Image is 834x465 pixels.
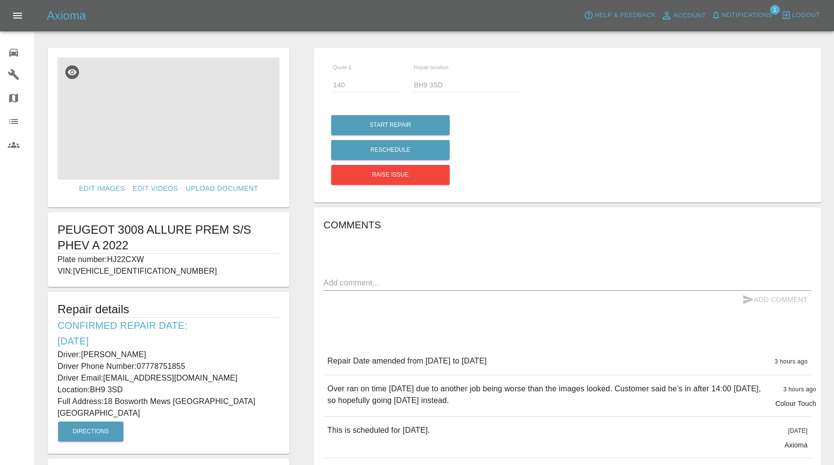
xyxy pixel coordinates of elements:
[792,10,820,21] span: Logout
[58,318,279,349] h6: Confirmed Repair Date: [DATE]
[58,384,279,396] p: Location: BH9 3SD
[58,302,279,317] h5: Repair details
[58,254,279,265] p: Plate number: HJ22CXW
[58,372,279,384] p: Driver Email: [EMAIL_ADDRESS][DOMAIN_NAME]
[674,10,706,21] span: Account
[327,383,767,406] p: Over ran on time [DATE] due to another job being worse than the images looked. Customer said he’s...
[331,115,450,135] button: Start Repair
[774,358,808,365] span: 3 hours ago
[722,10,773,21] span: Notifications
[58,58,279,180] img: 241adad4-3ff5-43c0-83ea-2c1577b1bac9
[709,8,775,23] button: Notifications
[327,425,430,436] p: This is scheduled for [DATE].
[775,399,816,408] p: Colour Touch
[75,180,129,198] a: Edit Images
[58,222,279,253] h1: PEUGEOT 3008 ALLURE PREM S/S PHEV A 2022
[327,355,487,367] p: Repair Date amended from [DATE] to [DATE]
[788,427,808,434] span: [DATE]
[58,265,279,277] p: VIN: [VEHICLE_IDENTIFICATION_NUMBER]
[414,64,449,70] span: Repair location
[331,140,450,160] button: Reschedule
[779,8,822,23] button: Logout
[47,8,86,23] h5: Axioma
[323,217,812,233] h6: Comments
[658,8,709,23] a: Account
[58,396,279,419] p: Full Address: 18 Bosworth Mews [GEOGRAPHIC_DATA] [GEOGRAPHIC_DATA]
[6,4,29,27] button: Open drawer
[783,386,816,393] span: 3 hours ago
[784,440,808,450] p: Axioma
[581,8,658,23] button: Help & Feedback
[770,5,780,15] span: 1
[58,361,279,372] p: Driver Phone Number: 07778751855
[58,349,279,361] p: Driver: [PERSON_NAME]
[58,422,123,442] button: Directions
[129,180,182,198] a: Edit Videos
[182,180,262,198] a: Upload Document
[595,10,655,21] span: Help & Feedback
[331,165,450,185] button: Raise issue
[333,64,352,70] span: Quote £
